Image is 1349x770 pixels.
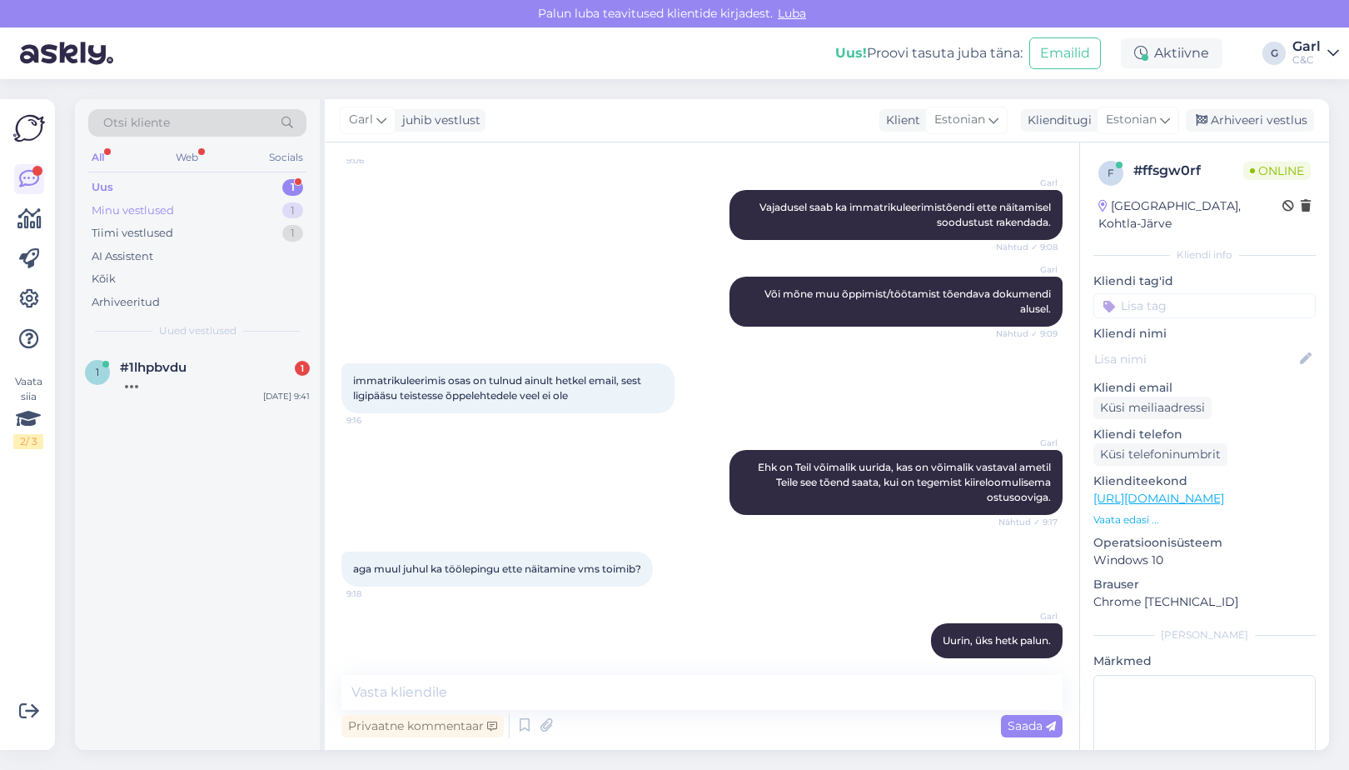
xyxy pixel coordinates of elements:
[1021,112,1092,129] div: Klienditugi
[995,437,1058,449] span: Garl
[1093,472,1316,490] p: Klienditeekond
[1093,426,1316,443] p: Kliendi telefon
[995,610,1058,622] span: Garl
[1029,37,1101,69] button: Emailid
[1292,40,1321,53] div: Garl
[349,111,373,129] span: Garl
[341,715,504,737] div: Privaatne kommentaar
[88,147,107,168] div: All
[1133,161,1243,181] div: # ffsgw0rf
[92,179,113,196] div: Uus
[1093,397,1212,419] div: Küsi meiliaadressi
[13,374,43,449] div: Vaata siia
[346,414,409,427] span: 9:16
[1093,443,1227,466] div: Küsi telefoninumbrit
[92,202,174,219] div: Minu vestlused
[92,248,153,265] div: AI Assistent
[353,562,641,575] span: aga muul juhul ka töölepingu ette näitamine vms toimib?
[1186,109,1314,132] div: Arhiveeri vestlus
[1106,111,1157,129] span: Estonian
[1093,534,1316,552] p: Operatsioonisüsteem
[172,147,202,168] div: Web
[120,360,187,375] span: #1lhpbvdu
[835,43,1023,63] div: Proovi tasuta juba täna:
[1292,53,1321,67] div: C&C
[1093,491,1224,506] a: [URL][DOMAIN_NAME]
[1292,40,1339,67] a: GarlC&C
[764,287,1053,315] span: Või mõne muu õppimist/töötamist tõendava dokumendi alusel.
[1108,167,1114,179] span: f
[1121,38,1222,68] div: Aktiivne
[1098,197,1282,232] div: [GEOGRAPHIC_DATA], Kohtla-Järve
[758,461,1053,503] span: Ehk on Teil võimalik uurida, kas on võimalik vastaval ametil Teile see tõend saata, kui on tegemi...
[396,112,480,129] div: juhib vestlust
[995,516,1058,528] span: Nähtud ✓ 9:17
[1094,350,1297,368] input: Lisa nimi
[934,111,985,129] span: Estonian
[13,112,45,144] img: Askly Logo
[1243,162,1311,180] span: Online
[1093,652,1316,670] p: Märkmed
[13,434,43,449] div: 2 / 3
[995,659,1058,672] span: 9:21
[92,294,160,311] div: Arhiveeritud
[835,45,867,61] b: Uus!
[995,263,1058,276] span: Garl
[295,361,310,376] div: 1
[282,179,303,196] div: 1
[1093,552,1316,569] p: Windows 10
[1093,593,1316,611] p: Chrome [TECHNICAL_ID]
[1008,718,1056,733] span: Saada
[773,6,811,21] span: Luba
[263,390,310,402] div: [DATE] 9:41
[1093,325,1316,342] p: Kliendi nimi
[92,271,116,287] div: Kõik
[1093,293,1316,318] input: Lisa tag
[103,114,170,132] span: Otsi kliente
[282,225,303,242] div: 1
[266,147,306,168] div: Socials
[92,225,173,242] div: Tiimi vestlused
[879,112,920,129] div: Klient
[1093,379,1316,397] p: Kliendi email
[346,587,409,600] span: 9:18
[995,241,1058,253] span: Nähtud ✓ 9:08
[346,154,409,167] span: 9:06
[1093,627,1316,642] div: [PERSON_NAME]
[1093,272,1316,290] p: Kliendi tag'id
[353,374,644,402] span: immatrikuleerimis osas on tulnud ainult hetkel email, sest ligipääsu teistesse õppelehtedele veel...
[995,177,1058,189] span: Garl
[1093,576,1316,593] p: Brauser
[1093,512,1316,527] p: Vaata edasi ...
[759,201,1053,228] span: Vajadusel saab ka immatrikuleerimistõendi ette näitamisel soodustust rakendada.
[96,366,99,378] span: 1
[1093,247,1316,262] div: Kliendi info
[159,323,236,338] span: Uued vestlused
[282,202,303,219] div: 1
[943,634,1051,647] span: Uurin, üks hetk palun.
[995,327,1058,340] span: Nähtud ✓ 9:09
[1262,42,1286,65] div: G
